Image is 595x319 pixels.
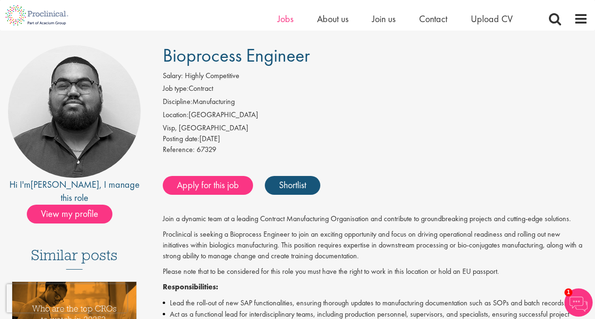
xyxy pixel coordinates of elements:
a: Jobs [278,13,294,25]
a: Shortlist [265,176,320,195]
img: imeage of recruiter Ashley Bennett [8,45,141,178]
label: Reference: [163,144,195,155]
span: 67329 [197,144,216,154]
span: Bioprocess Engineer [163,43,310,67]
span: 1 [564,288,572,296]
a: About us [317,13,349,25]
div: [DATE] [163,134,588,144]
p: Proclinical is seeking a Bioprocess Engineer to join an exciting opportunity and focus on driving... [163,229,588,262]
span: View my profile [27,205,112,223]
h3: Similar posts [31,247,118,270]
a: View my profile [27,207,122,219]
iframe: reCAPTCHA [7,284,127,312]
strong: Responsibilities: [163,282,218,292]
li: Contract [163,83,588,96]
label: Location: [163,110,189,120]
label: Salary: [163,71,183,81]
label: Discipline: [163,96,192,107]
a: [PERSON_NAME] [31,178,99,191]
li: [GEOGRAPHIC_DATA] [163,110,588,123]
div: Visp, [GEOGRAPHIC_DATA] [163,123,588,134]
a: Join us [372,13,396,25]
p: Please note that to be considered for this role you must have the right to work in this location ... [163,266,588,277]
label: Job type: [163,83,189,94]
span: Highly Competitive [185,71,239,80]
li: Lead the roll-out of new SAP functionalities, ensuring thorough updates to manufacturing document... [163,297,588,309]
p: Join a dynamic team at a leading Contract Manufacturing Organisation and contribute to groundbrea... [163,214,588,224]
span: Posting date: [163,134,199,144]
li: Manufacturing [163,96,588,110]
a: Contact [419,13,447,25]
a: Upload CV [471,13,513,25]
div: Hi I'm , I manage this role [7,178,142,205]
img: Chatbot [564,288,593,317]
a: Apply for this job [163,176,253,195]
